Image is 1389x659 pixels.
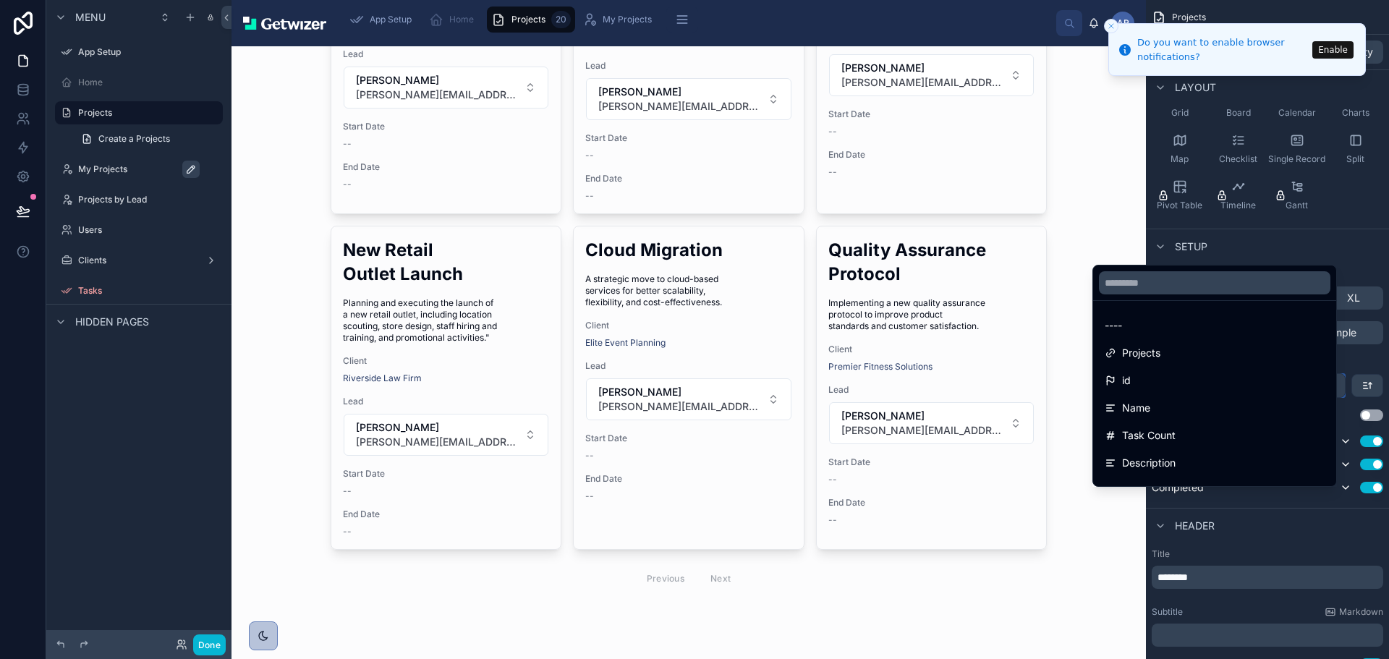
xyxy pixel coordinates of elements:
button: Select Button [344,414,549,456]
span: Projects [1122,344,1160,362]
span: -- [343,526,352,537]
h2: New Retail Outlet Launch [343,238,550,286]
span: Start Date [828,109,1035,120]
button: Select Button [586,378,791,420]
div: Do you want to enable browser notifications? [1137,35,1308,64]
span: Start Date [585,132,792,144]
a: Premier Fitness Solutions [828,361,933,373]
span: -- [828,514,837,526]
span: Lead [343,396,550,407]
span: App Setup [370,14,412,25]
span: -- [828,166,837,178]
a: Cloud MigrationA strategic move to cloud-based services for better scalability, flexibility, and ... [573,226,804,550]
span: [PERSON_NAME] [356,73,519,88]
span: -- [343,138,352,150]
span: Client [343,355,550,367]
span: [PERSON_NAME] [598,385,762,399]
h2: Quality Assurance Protocol [828,238,1035,286]
span: Planning and executing the launch of a new retail outlet, including location scouting, store desi... [343,297,550,344]
img: App logo [243,17,326,30]
span: Start Date [343,468,550,480]
a: Riverside Law Firm [343,373,422,384]
span: [PERSON_NAME] [356,420,519,435]
span: -- [343,179,352,190]
span: End Date [585,473,792,485]
button: Select Button [344,67,549,109]
span: End Date [585,173,792,184]
span: End Date [343,509,550,520]
button: Close toast [1104,19,1118,33]
button: Select Button [586,78,791,120]
span: A strategic move to cloud-based services for better scalability, flexibility, and cost-effectiven... [585,273,792,308]
div: 20 [551,11,571,28]
button: Enable [1312,41,1354,59]
span: Lead [585,360,792,372]
span: Implementing a new quality assurance protocol to improve product standards and customer satisfact... [828,297,1035,332]
span: End Date [828,497,1035,509]
span: Lead [343,48,550,60]
span: Name [1122,399,1150,417]
span: Start Date [828,456,1035,468]
a: Elite Event Planning [585,337,666,349]
h2: Cloud Migration [585,238,792,262]
span: [PERSON_NAME][EMAIL_ADDRESS][PERSON_NAME][DOMAIN_NAME] [598,399,762,414]
span: End Date [828,149,1035,161]
span: Client [828,344,1035,355]
a: Home [425,7,484,33]
span: [PERSON_NAME][EMAIL_ADDRESS][PERSON_NAME][DOMAIN_NAME] [841,423,1005,438]
span: Description [1122,454,1176,472]
span: -- [828,474,837,485]
a: My Projects [578,7,662,33]
span: [PERSON_NAME] [841,61,1005,75]
button: Select Button [829,402,1035,444]
a: New Retail Outlet LaunchPlanning and executing the launch of a new retail outlet, including locat... [331,226,562,550]
span: Lead [828,384,1035,396]
span: [PERSON_NAME][EMAIL_ADDRESS][PERSON_NAME][DOMAIN_NAME] [356,88,519,102]
a: Quality Assurance ProtocolImplementing a new quality assurance protocol to improve product standa... [816,226,1048,550]
span: -- [585,190,594,202]
div: scrollable content [338,4,1056,35]
button: Select Button [829,54,1035,96]
span: Status [1122,482,1152,499]
span: -- [585,490,594,502]
a: App Setup [345,7,422,33]
span: Client [585,320,792,331]
span: [PERSON_NAME][EMAIL_ADDRESS][DOMAIN_NAME] [841,75,1005,90]
span: [PERSON_NAME] [841,409,1005,423]
span: -- [343,485,352,497]
span: Task Count [1122,427,1176,444]
span: Lead [585,60,792,72]
span: My Projects [603,14,652,25]
span: -- [828,126,837,137]
a: Projects20 [487,7,575,33]
span: -- [585,150,594,161]
span: Start Date [343,121,550,132]
span: [PERSON_NAME][EMAIL_ADDRESS][DOMAIN_NAME] [598,99,762,114]
span: End Date [343,161,550,173]
span: Projects [511,14,545,25]
span: [PERSON_NAME][EMAIL_ADDRESS][PERSON_NAME][DOMAIN_NAME] [356,435,519,449]
span: ---- [1105,317,1122,334]
span: id [1122,372,1131,389]
span: Home [449,14,474,25]
span: [PERSON_NAME] [598,85,762,99]
span: Start Date [585,433,792,444]
span: -- [585,450,594,462]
